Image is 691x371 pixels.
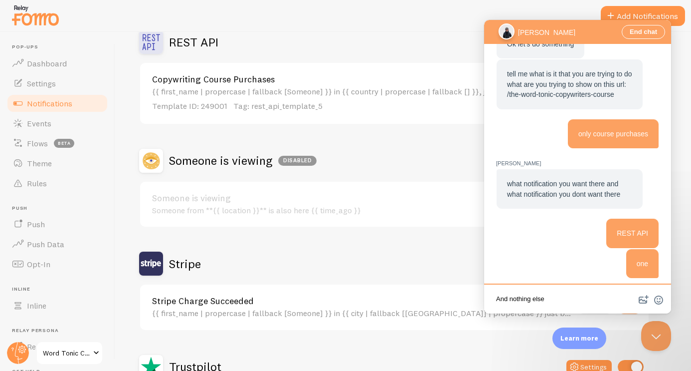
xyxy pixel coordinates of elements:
a: Theme [6,153,109,173]
div: Someone from **{{ location }}** is also here {{ time_ago }} [152,206,573,215]
div: {{ first_name | propercase | fallback [Someone] }} in {{ country | propercase | fallback [] }}, j... [152,87,553,111]
h2: Someone is viewing [169,153,317,168]
div: Chat message [12,99,175,129]
a: Inline [6,296,109,316]
h2: Stripe [169,256,201,272]
div: {{ first_name | propercase | fallback [Someone] }} in {{ city | fallback [[GEOGRAPHIC_DATA]] | pr... [152,309,573,318]
span: Tag: rest_api_template_5 [233,101,323,111]
a: Flows beta [6,133,109,153]
span: beta [54,139,74,148]
span: Word Tonic Community [43,347,90,359]
div: Learn more [552,328,606,349]
span: Pop-ups [12,44,109,50]
span: Theme [27,158,52,168]
div: Disabled [278,156,317,166]
a: Settings [6,73,109,93]
span: Opt-In [27,259,50,269]
span: only course purchases [94,110,164,118]
img: REST API [139,30,163,54]
span: Dashboard [27,58,67,68]
img: Stripe [139,252,163,276]
span: Events [27,118,51,128]
iframe: Help Scout Beacon - Live Chat, Contact Form, and Knowledge Base [484,20,671,314]
h2: REST API [169,34,218,50]
div: Chat message [12,199,175,259]
span: one [153,240,164,248]
span: Settings [27,78,56,88]
a: Someone is viewing [152,194,573,203]
p: Learn more [560,334,598,343]
a: Rules [6,173,109,193]
iframe: Help Scout Beacon - Close [641,321,671,351]
a: Push Data [6,234,109,254]
span: Ok let's do something [23,20,90,28]
a: Copywriting Course Purchases [152,75,553,84]
span: Template ID: 249001 [152,101,227,111]
a: Stripe Charge Succeeded [152,297,573,306]
span: Relay Persona [12,328,109,334]
span: tell me what is it that you are trying to do what are you trying to show on this url: /the-word-t... [23,50,148,78]
a: Relay Persona new [6,337,109,357]
span: Push Data [27,239,64,249]
span: REST API [133,209,164,217]
img: Someone is viewing [139,149,163,173]
a: Word Tonic Community [36,341,103,365]
span: Inline [27,301,46,311]
span: Inline [12,286,109,293]
a: Opt-In [6,254,109,274]
div: Chat message [12,139,175,189]
a: Events [6,113,109,133]
span: Push [12,205,109,212]
span: what notification you want there and what notification you dont want there [23,160,136,178]
span: Push [27,219,45,229]
span: Notifications [27,98,72,108]
a: Notifications [6,93,109,113]
span: Rules [27,178,47,188]
span: Flows [27,138,48,148]
a: Push [6,214,109,234]
a: Dashboard [6,53,109,73]
span: [PERSON_NAME] [12,139,175,148]
img: fomo-relay-logo-orange.svg [10,2,60,28]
